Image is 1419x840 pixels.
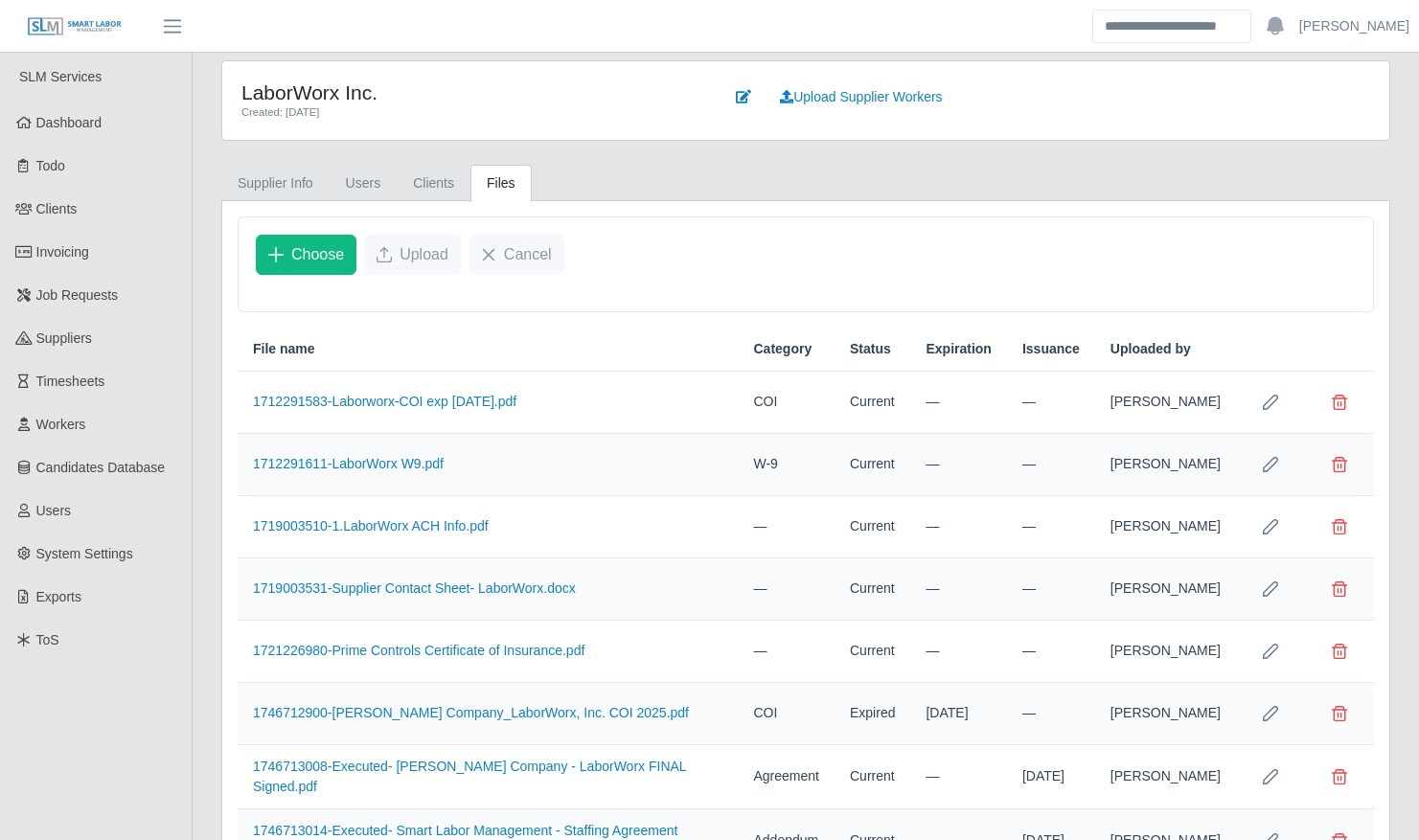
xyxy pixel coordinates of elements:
a: 1721226980-Prime Controls Certificate of Insurance.pdf [253,643,584,658]
td: Current [835,434,910,496]
span: Job Requests [36,287,119,303]
button: Cancel [469,235,564,275]
span: Suppliers [36,330,92,346]
span: Upload [400,243,448,266]
a: Clients [397,165,470,202]
div: Created: [DATE] [241,104,695,121]
span: Timesheets [36,374,105,389]
td: Agreement [739,745,835,809]
a: Supplier Info [221,165,330,202]
td: — [1007,621,1095,683]
span: Exports [36,589,81,604]
a: [PERSON_NAME] [1299,16,1409,36]
button: Row Edit [1251,570,1290,608]
td: — [1007,496,1095,558]
td: Expired [835,683,910,745]
td: COI [739,372,835,434]
span: Uploaded by [1110,339,1191,359]
a: Upload Supplier Workers [767,80,954,114]
td: [PERSON_NAME] [1095,496,1236,558]
td: — [1007,434,1095,496]
span: Issuance [1022,339,1080,359]
a: 1719003531-Supplier Contact Sheet- LaborWorx.docx [253,580,576,596]
span: Invoicing [36,244,89,260]
td: — [739,496,835,558]
button: Delete file [1320,694,1359,733]
img: SLM Logo [27,16,123,37]
span: Cancel [504,243,552,266]
button: Row Edit [1251,632,1290,670]
td: — [910,621,1006,683]
td: Current [835,558,910,621]
button: Row Edit [1251,445,1290,484]
button: Delete file [1320,445,1359,484]
span: Status [850,339,891,359]
a: Users [330,165,398,202]
td: — [910,496,1006,558]
td: Current [835,372,910,434]
a: 1712291611-LaborWorx W9.pdf [253,456,444,471]
button: Row Edit [1251,383,1290,421]
td: — [910,558,1006,621]
td: — [739,621,835,683]
button: Row Edit [1251,508,1290,546]
td: [DATE] [1007,745,1095,809]
a: 1746712900-[PERSON_NAME] Company_LaborWorx, Inc. COI 2025.pdf [253,705,689,720]
td: [PERSON_NAME] [1095,372,1236,434]
td: [PERSON_NAME] [1095,558,1236,621]
td: — [910,434,1006,496]
h4: LaborWorx Inc. [241,80,695,104]
a: 1746713008-Executed- [PERSON_NAME] Company - LaborWorx FINAL Signed.pdf [253,759,686,794]
td: [PERSON_NAME] [1095,683,1236,745]
td: [PERSON_NAME] [1095,745,1236,809]
span: Choose [291,243,344,266]
span: File name [253,339,315,359]
button: Delete file [1320,758,1359,796]
span: Candidates Database [36,460,166,475]
td: — [1007,683,1095,745]
a: 1712291583-Laborworx-COI exp [DATE].pdf [253,394,516,409]
span: Clients [36,201,78,216]
button: Delete file [1320,632,1359,670]
td: Current [835,745,910,809]
span: Users [36,503,72,518]
span: System Settings [36,546,133,561]
td: — [910,372,1006,434]
input: Search [1092,10,1251,43]
span: ToS [36,632,59,647]
button: Choose [256,235,356,275]
td: — [739,558,835,621]
span: Category [754,339,812,359]
button: Row Edit [1251,694,1290,733]
td: Current [835,496,910,558]
td: W-9 [739,434,835,496]
span: Dashboard [36,115,103,130]
a: 1719003510-1.LaborWorx ACH Info.pdf [253,518,489,534]
button: Delete file [1320,570,1359,608]
td: Current [835,621,910,683]
span: Todo [36,158,65,173]
td: — [910,745,1006,809]
td: [PERSON_NAME] [1095,434,1236,496]
button: Upload [364,235,461,275]
td: [DATE] [910,683,1006,745]
span: SLM Services [19,69,102,84]
td: — [1007,558,1095,621]
td: [PERSON_NAME] [1095,621,1236,683]
button: Row Edit [1251,758,1290,796]
td: — [1007,372,1095,434]
span: Expiration [926,339,991,359]
button: Delete file [1320,508,1359,546]
a: Files [470,165,532,202]
td: COI [739,683,835,745]
button: Delete file [1320,383,1359,421]
span: Workers [36,417,86,432]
